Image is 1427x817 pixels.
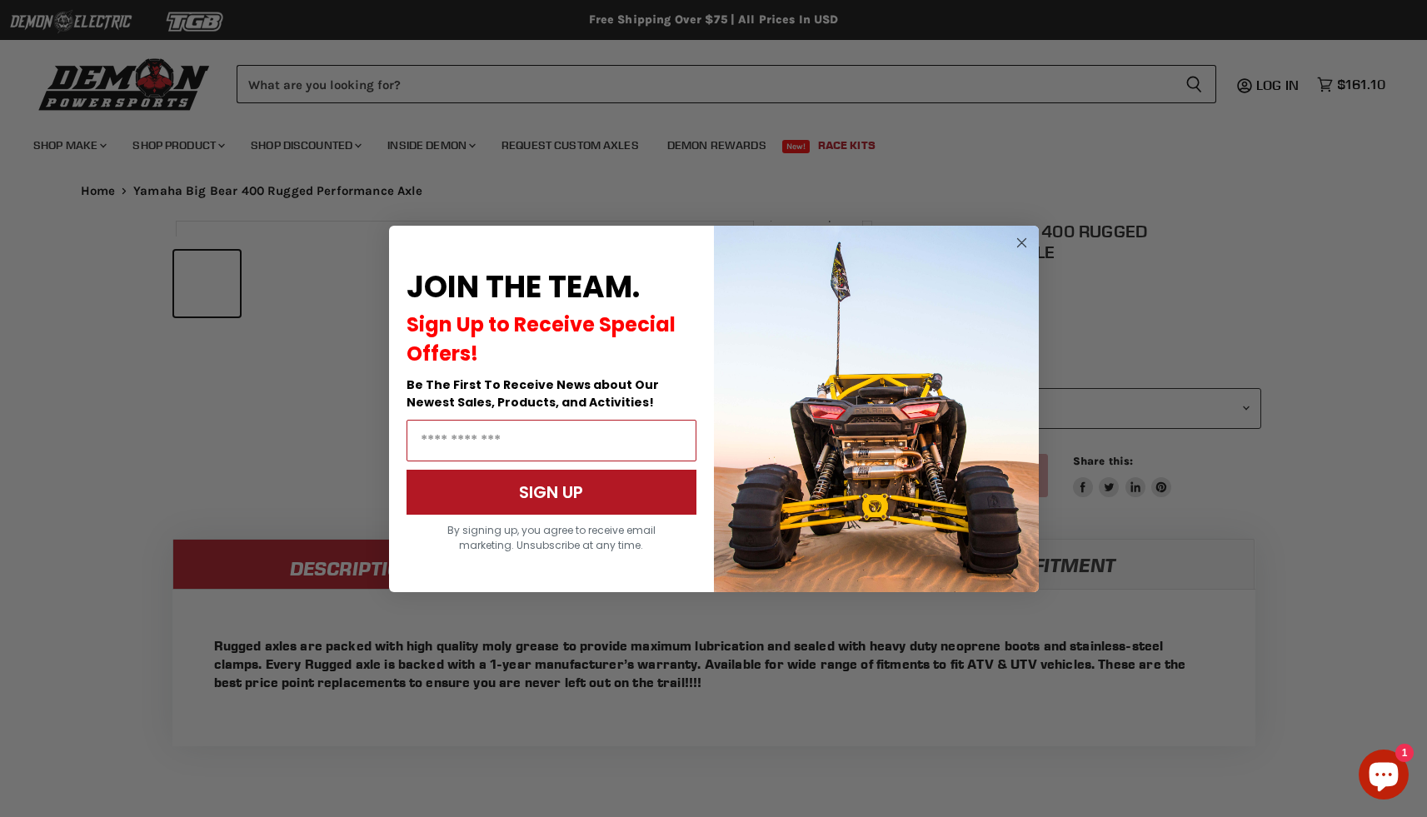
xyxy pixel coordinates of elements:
span: Be The First To Receive News about Our Newest Sales, Products, and Activities! [407,376,659,411]
button: SIGN UP [407,470,696,515]
inbox-online-store-chat: Shopify online store chat [1354,750,1414,804]
span: JOIN THE TEAM. [407,266,640,308]
input: Email Address [407,420,696,461]
span: Sign Up to Receive Special Offers! [407,311,676,367]
img: a9095488-b6e7-41ba-879d-588abfab540b.jpeg [714,226,1039,592]
button: Close dialog [1011,232,1032,253]
span: By signing up, you agree to receive email marketing. Unsubscribe at any time. [447,523,656,552]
